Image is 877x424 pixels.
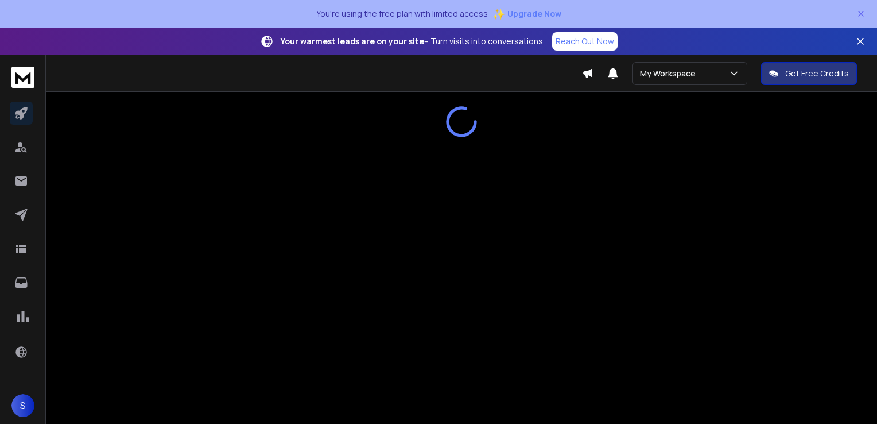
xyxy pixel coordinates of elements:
button: S [11,394,34,417]
button: ✨Upgrade Now [492,2,561,25]
img: logo [11,67,34,88]
a: Reach Out Now [552,32,618,51]
span: Upgrade Now [507,8,561,20]
p: Get Free Credits [785,68,849,79]
p: – Turn visits into conversations [281,36,543,47]
p: Reach Out Now [556,36,614,47]
p: My Workspace [640,68,700,79]
p: You're using the free plan with limited access [316,8,488,20]
button: Get Free Credits [761,62,857,85]
span: ✨ [492,6,505,22]
strong: Your warmest leads are on your site [281,36,424,47]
